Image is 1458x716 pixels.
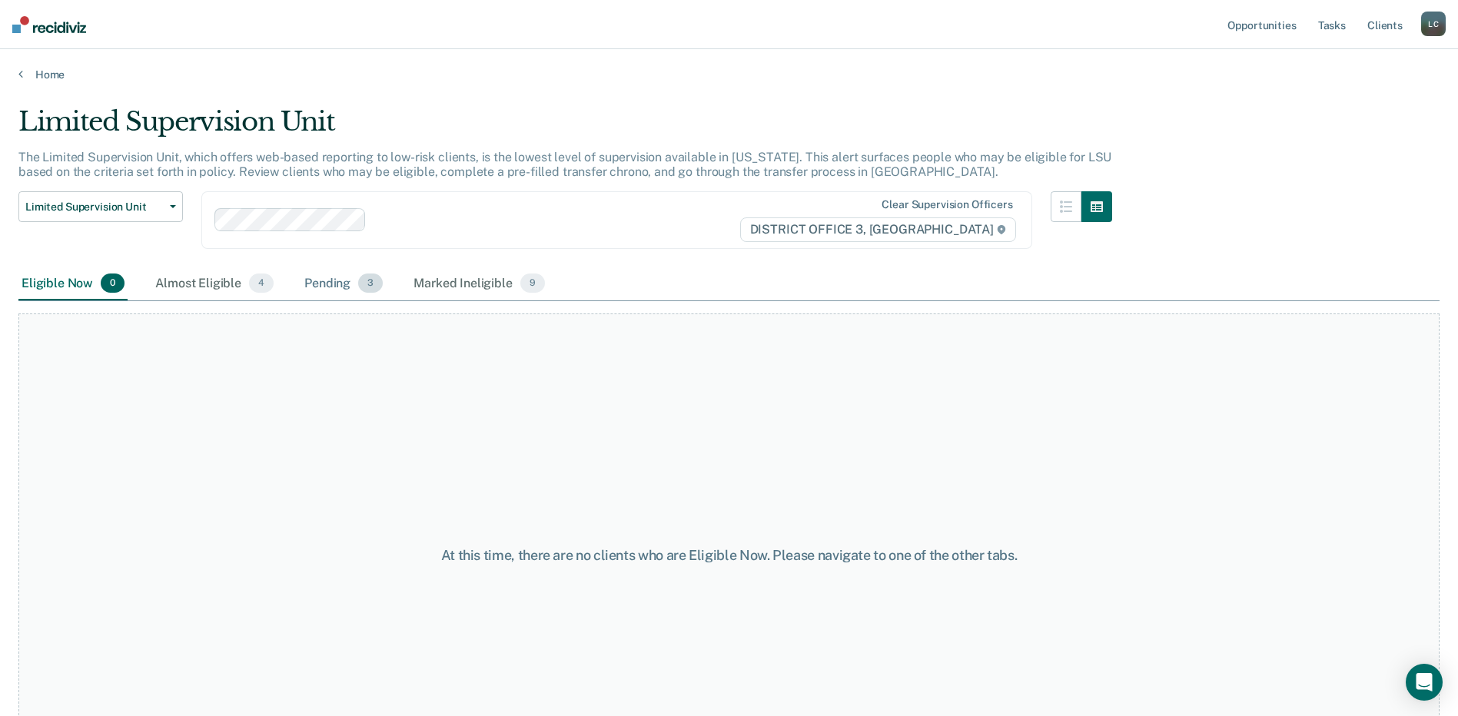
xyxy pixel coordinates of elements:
span: 4 [249,273,274,293]
div: Marked Ineligible9 [410,267,548,301]
span: 3 [358,273,383,293]
span: Limited Supervision Unit [25,201,164,214]
a: Home [18,68,1440,81]
span: 0 [101,273,125,293]
img: Recidiviz [12,16,86,33]
div: L C [1421,12,1446,36]
div: At this time, there are no clients who are Eligible Now. Please navigate to one of the other tabs. [374,547,1084,564]
span: 9 [520,273,545,293]
p: The Limited Supervision Unit, which offers web-based reporting to low-risk clients, is the lowest... [18,150,1111,179]
div: Limited Supervision Unit [18,106,1112,150]
div: Almost Eligible4 [152,267,277,301]
button: LC [1421,12,1446,36]
button: Limited Supervision Unit [18,191,183,222]
div: Open Intercom Messenger [1406,664,1443,701]
span: DISTRICT OFFICE 3, [GEOGRAPHIC_DATA] [740,217,1016,242]
div: Clear supervision officers [882,198,1012,211]
div: Pending3 [301,267,386,301]
div: Eligible Now0 [18,267,128,301]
